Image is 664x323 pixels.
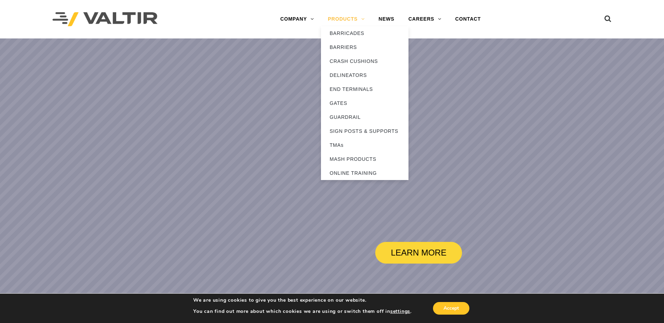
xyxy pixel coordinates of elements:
[390,308,410,315] button: settings
[321,54,408,68] a: CRASH CUSHIONS
[401,12,448,26] a: CAREERS
[321,166,408,180] a: ONLINE TRAINING
[372,12,401,26] a: NEWS
[433,302,469,315] button: Accept
[321,68,408,82] a: DELINEATORS
[321,26,408,40] a: BARRICADES
[321,12,372,26] a: PRODUCTS
[321,82,408,96] a: END TERMINALS
[193,297,412,303] p: We are using cookies to give you the best experience on our website.
[321,40,408,54] a: BARRIERS
[193,308,412,315] p: You can find out more about which cookies we are using or switch them off in .
[375,242,462,264] a: LEARN MORE
[273,12,321,26] a: COMPANY
[321,138,408,152] a: TMAs
[448,12,488,26] a: CONTACT
[321,110,408,124] a: GUARDRAIL
[321,124,408,138] a: SIGN POSTS & SUPPORTS
[321,96,408,110] a: GATES
[53,12,158,27] img: Valtir
[321,152,408,166] a: MASH PRODUCTS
